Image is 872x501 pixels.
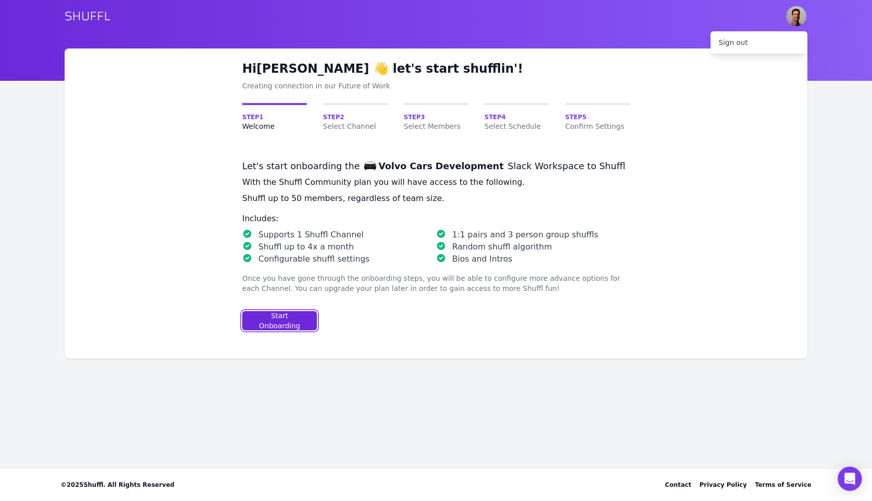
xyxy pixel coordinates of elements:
[711,33,807,52] div: Sign out
[242,113,307,121] span: Step 1
[364,160,376,172] img: Volvo Cars Development
[323,103,388,131] a: Step2Select Channel
[242,81,630,91] div: Creating connection in our Future of Work
[699,481,747,489] a: Privacy Policy
[755,481,811,489] a: Terms of Service
[242,61,630,77] h1: Hi [PERSON_NAME] let's start shufflin'!
[484,121,549,131] span: Select Schedule
[565,121,630,131] span: Confirm Settings
[452,253,512,265] p: Bios and Intros
[373,62,389,76] span: emoji wave
[242,103,630,131] nav: Onboarding
[378,160,504,172] div: Volvo Cars Development
[242,273,630,293] p: Once you have gone through the onboarding steps, you will be able to configure more advance optio...
[838,467,862,491] div: Open Intercom Messenger
[242,121,307,131] span: Welcome
[665,481,691,489] div: Contact
[258,229,364,241] p: Supports 1 Shuffl Channel
[242,192,630,205] div: Shuffl up to 50 members, regardless of team size.
[785,5,807,27] button: User menu
[452,241,552,253] p: Random shuffl algorithm
[65,8,111,24] a: SHUFFL
[258,253,369,265] p: Configurable shuffl settings
[258,241,354,253] p: Shuffl up to 4x a month
[242,160,630,172] h3: Let's start onboarding the Slack Workspace to Shuffl
[242,176,630,188] p: With the Shuffl Community plan you will have access to the following.
[484,113,549,121] span: Step 4
[452,229,598,241] p: 1:1 pairs and 3 person group shuffls
[323,121,388,131] span: Select Channel
[404,121,468,131] span: Select Members
[565,113,630,121] span: Step 5
[61,481,175,489] span: © 2025 Shuffl. All Rights Reserved
[242,213,630,225] div: Includes:
[323,113,388,121] span: Step 2
[242,311,317,330] button: Start Onboarding
[251,311,308,331] div: Start Onboarding
[786,6,806,26] img: Kevin Zetterstrom
[404,113,468,121] span: Step 3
